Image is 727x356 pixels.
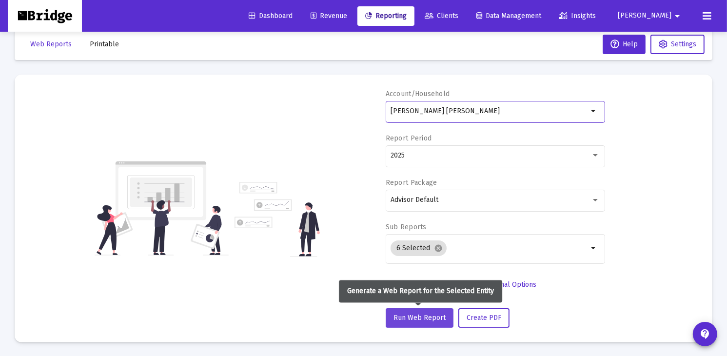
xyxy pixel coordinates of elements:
[391,196,438,204] span: Advisor Default
[95,160,229,257] img: reporting
[311,12,347,20] span: Revenue
[357,6,414,26] a: Reporting
[386,90,450,98] label: Account/Household
[603,35,646,54] button: Help
[391,240,447,256] mat-chip: 6 Selected
[241,6,300,26] a: Dashboard
[391,238,588,258] mat-chip-list: Selection
[479,280,536,289] span: Additional Options
[610,40,638,48] span: Help
[386,308,453,328] button: Run Web Report
[650,35,705,54] button: Settings
[303,6,355,26] a: Revenue
[365,12,407,20] span: Reporting
[393,314,446,322] span: Run Web Report
[30,40,72,48] span: Web Reports
[476,12,541,20] span: Data Management
[15,6,75,26] img: Dashboard
[551,6,604,26] a: Insights
[434,244,443,253] mat-icon: cancel
[393,280,461,289] span: Select Custom Period
[458,308,510,328] button: Create PDF
[588,242,600,254] mat-icon: arrow_drop_down
[588,105,600,117] mat-icon: arrow_drop_down
[559,12,596,20] span: Insights
[386,178,437,187] label: Report Package
[386,223,427,231] label: Sub Reports
[391,151,405,159] span: 2025
[235,182,320,257] img: reporting-alt
[386,134,432,142] label: Report Period
[417,6,466,26] a: Clients
[618,12,671,20] span: [PERSON_NAME]
[699,328,711,340] mat-icon: contact_support
[467,314,501,322] span: Create PDF
[391,107,588,115] input: Search or select an account or household
[671,40,696,48] span: Settings
[82,35,127,54] button: Printable
[22,35,79,54] button: Web Reports
[90,40,119,48] span: Printable
[606,6,695,25] button: [PERSON_NAME]
[249,12,293,20] span: Dashboard
[469,6,549,26] a: Data Management
[425,12,458,20] span: Clients
[671,6,683,26] mat-icon: arrow_drop_down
